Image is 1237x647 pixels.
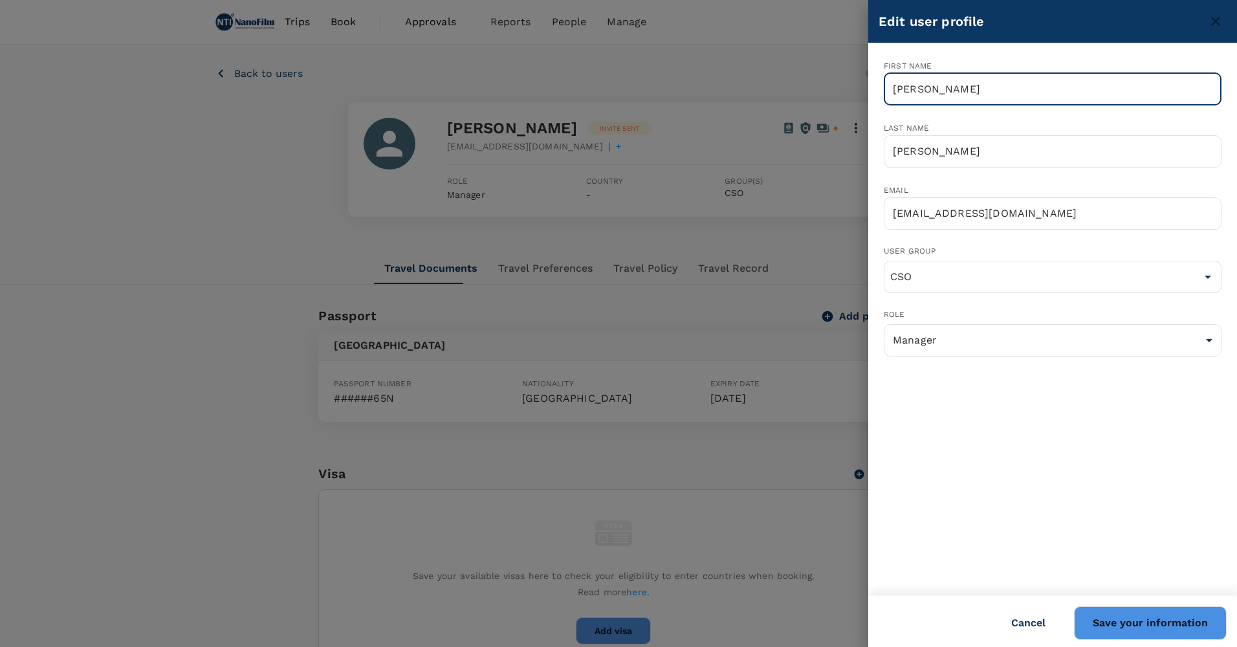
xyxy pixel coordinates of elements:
[1074,606,1227,640] button: Save your information
[884,124,929,133] span: Last name
[884,186,908,195] span: Email
[884,309,1221,322] span: Role
[884,324,1221,356] div: Manager
[993,607,1064,639] button: Cancel
[884,245,1221,258] span: User group
[879,11,1205,32] div: Edit user profile
[884,61,932,71] span: First name
[1199,268,1217,286] button: Open
[1205,10,1227,32] button: close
